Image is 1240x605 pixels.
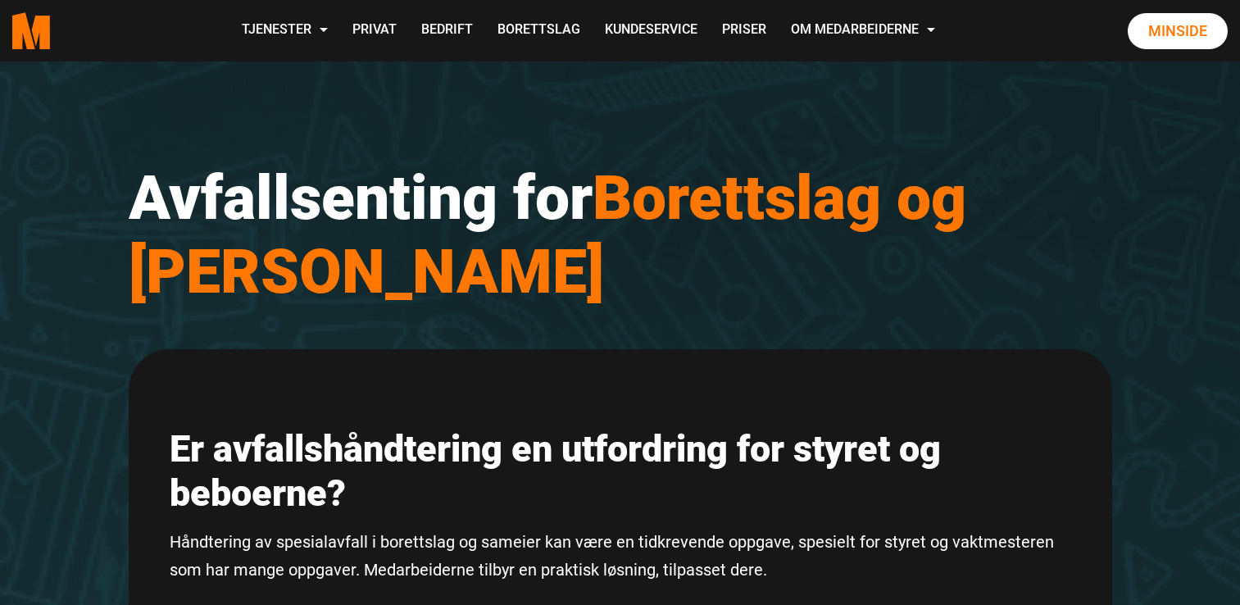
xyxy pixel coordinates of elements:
h1: Avfallsenting for [129,161,1112,308]
a: Priser [710,2,779,60]
a: Om Medarbeiderne [779,2,947,60]
span: Borettslag og [PERSON_NAME] [129,161,966,307]
p: Håndtering av spesialavfall i borettslag og sameier kan være en tidkrevende oppgave, spesielt for... [170,528,1071,584]
a: Bedrift [409,2,485,60]
a: Privat [340,2,409,60]
a: Tjenester [229,2,340,60]
h2: Er avfallshåndtering en utfordring for styret og beboerne? [170,427,1071,516]
a: Borettslag [485,2,593,60]
a: Minside [1128,13,1228,49]
a: Kundeservice [593,2,710,60]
